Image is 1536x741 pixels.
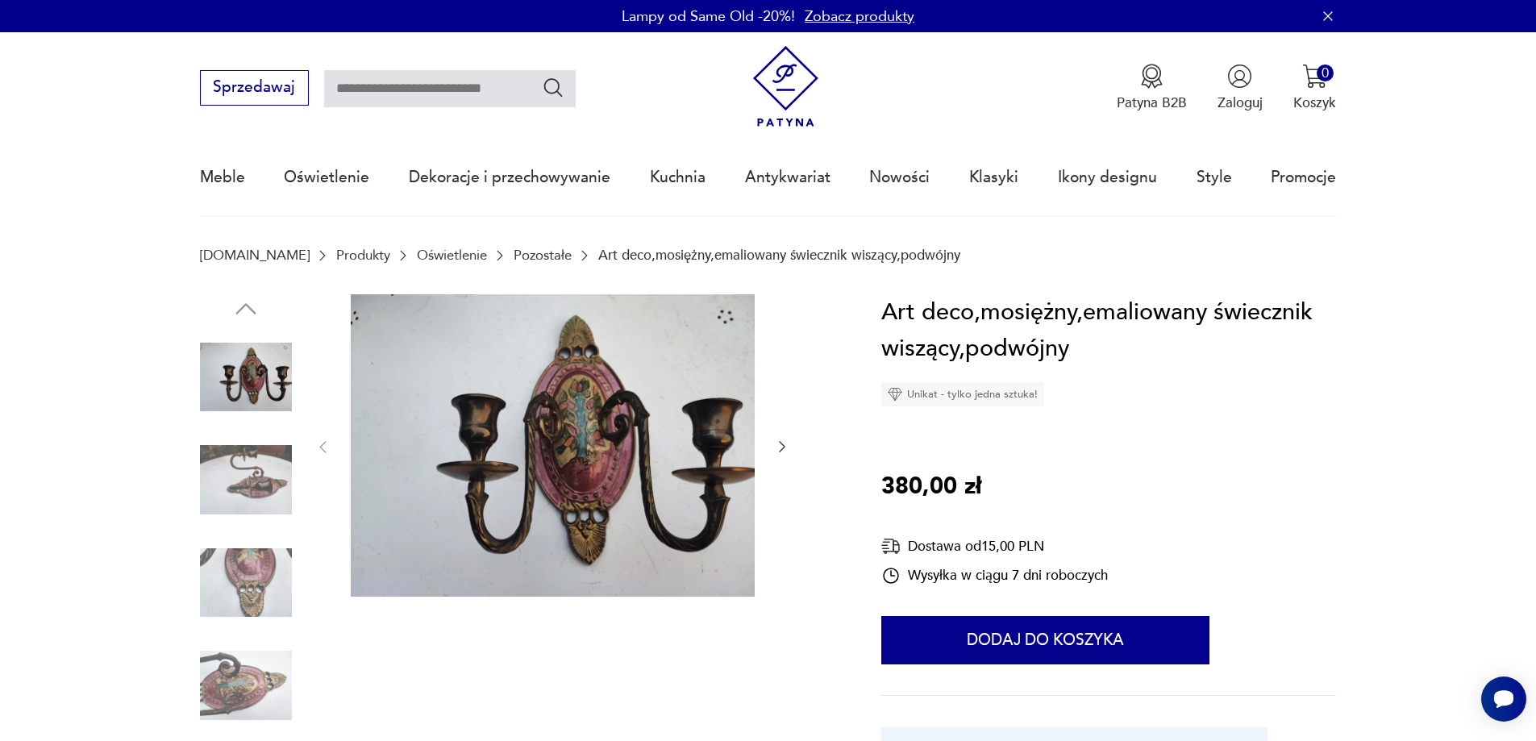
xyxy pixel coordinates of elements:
[1317,65,1334,81] div: 0
[1481,676,1526,722] iframe: Smartsupp widget button
[745,46,826,127] img: Patyna - sklep z meblami i dekoracjami vintage
[881,616,1209,664] button: Dodaj do koszyka
[881,382,1044,406] div: Unikat - tylko jedna sztuka!
[1117,94,1187,112] p: Patyna B2B
[1271,140,1336,214] a: Promocje
[650,140,706,214] a: Kuchnia
[1218,94,1263,112] p: Zaloguj
[200,82,309,95] a: Sprzedawaj
[1218,64,1263,112] button: Zaloguj
[881,294,1336,368] h1: Art deco,mosiężny,emaliowany świecznik wiszący,podwójny
[409,140,610,214] a: Dekoracje i przechowywanie
[881,536,901,556] img: Ikona dostawy
[881,536,1108,556] div: Dostawa od 15,00 PLN
[1227,64,1252,89] img: Ikonka użytkownika
[969,140,1018,214] a: Klasyki
[200,434,292,526] img: Zdjęcie produktu Art deco,mosiężny,emaliowany świecznik wiszący,podwójny
[336,248,390,263] a: Produkty
[200,331,292,423] img: Zdjęcie produktu Art deco,mosiężny,emaliowany świecznik wiszący,podwójny
[881,566,1108,585] div: Wysyłka w ciągu 7 dni roboczych
[1117,64,1187,112] button: Patyna B2B
[417,248,487,263] a: Oświetlenie
[598,248,960,263] p: Art deco,mosiężny,emaliowany świecznik wiszący,podwójny
[622,6,795,27] p: Lampy od Same Old -20%!
[351,294,755,597] img: Zdjęcie produktu Art deco,mosiężny,emaliowany świecznik wiszący,podwójny
[1197,140,1232,214] a: Style
[1293,94,1336,112] p: Koszyk
[284,140,369,214] a: Oświetlenie
[200,248,310,263] a: [DOMAIN_NAME]
[805,6,914,27] a: Zobacz produkty
[1139,64,1164,89] img: Ikona medalu
[200,537,292,629] img: Zdjęcie produktu Art deco,mosiężny,emaliowany świecznik wiszący,podwójny
[881,468,981,506] p: 380,00 zł
[1058,140,1157,214] a: Ikony designu
[200,639,292,731] img: Zdjęcie produktu Art deco,mosiężny,emaliowany świecznik wiszący,podwójny
[1117,64,1187,112] a: Ikona medaluPatyna B2B
[869,140,930,214] a: Nowości
[745,140,830,214] a: Antykwariat
[1293,64,1336,112] button: 0Koszyk
[1302,64,1327,89] img: Ikona koszyka
[200,140,245,214] a: Meble
[542,76,565,99] button: Szukaj
[514,248,572,263] a: Pozostałe
[888,387,902,402] img: Ikona diamentu
[200,70,309,106] button: Sprzedawaj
